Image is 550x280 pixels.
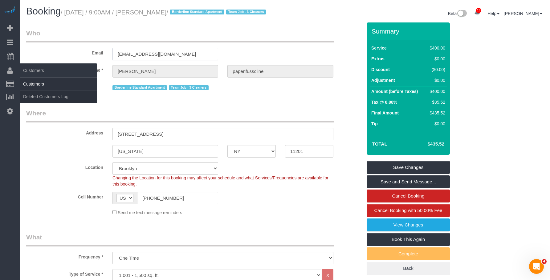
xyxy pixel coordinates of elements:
[367,218,450,231] a: View Changes
[471,6,483,20] a: 10
[427,56,445,62] div: $0.00
[371,66,390,73] label: Discount
[476,8,481,13] span: 10
[112,85,167,90] span: Borderline Standard Apartment
[448,11,467,16] a: Beta
[371,77,395,83] label: Adjustment
[169,85,209,90] span: Team Job - 3 Cleaners
[542,259,547,264] span: 4
[371,110,399,116] label: Final Amount
[26,29,334,42] legend: Who
[372,28,447,35] h3: Summary
[367,190,450,202] a: Cancel Booking
[367,175,450,188] a: Save and Send Message...
[427,66,445,73] div: ($0.00)
[22,128,108,136] label: Address
[374,208,442,213] span: Cancel Booking with 50.00% Fee
[22,252,108,260] label: Frequency *
[61,9,268,16] small: / [DATE] / 9:00AM / [PERSON_NAME]
[137,192,218,204] input: Cell Number
[427,45,445,51] div: $400.00
[227,65,333,78] input: Last Name
[504,11,542,16] a: [PERSON_NAME]
[20,78,97,90] a: Customers
[371,56,385,62] label: Extras
[457,10,467,18] img: New interface
[112,175,328,186] span: Changing the Location for this booking may affect your schedule and what Services/Frequencies are...
[22,269,108,277] label: Type of Service *
[367,262,450,275] a: Back
[427,110,445,116] div: $435.52
[372,141,387,146] strong: Total
[367,204,450,217] a: Cancel Booking with 50.00% Fee
[427,88,445,94] div: $400.00
[26,233,334,246] legend: What
[427,99,445,105] div: $35.52
[20,78,97,103] ul: Customers
[427,77,445,83] div: $0.00
[118,210,182,215] span: Send me text message reminders
[226,10,266,14] span: Team Job - 3 Cleaners
[22,192,108,200] label: Cell Number
[20,63,97,78] span: Customers
[170,10,224,14] span: Borderline Standard Apartment
[427,121,445,127] div: $0.00
[112,65,218,78] input: First Name
[371,45,387,51] label: Service
[285,145,333,158] input: Zip Code
[367,161,450,174] a: Save Changes
[371,99,397,105] label: Tax @ 8.88%
[4,6,16,15] img: Automaid Logo
[367,233,450,246] a: Book This Again
[371,121,378,127] label: Tip
[112,48,218,60] input: Email
[26,109,334,122] legend: Where
[409,142,444,147] h4: $435.52
[529,259,544,274] iframe: Intercom live chat
[26,6,61,17] span: Booking
[20,90,97,103] a: Deleted Customers Log
[371,88,418,94] label: Amount (before Taxes)
[487,11,499,16] a: Help
[22,48,108,56] label: Email
[112,145,218,158] input: City
[166,9,268,16] span: /
[22,162,108,170] label: Location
